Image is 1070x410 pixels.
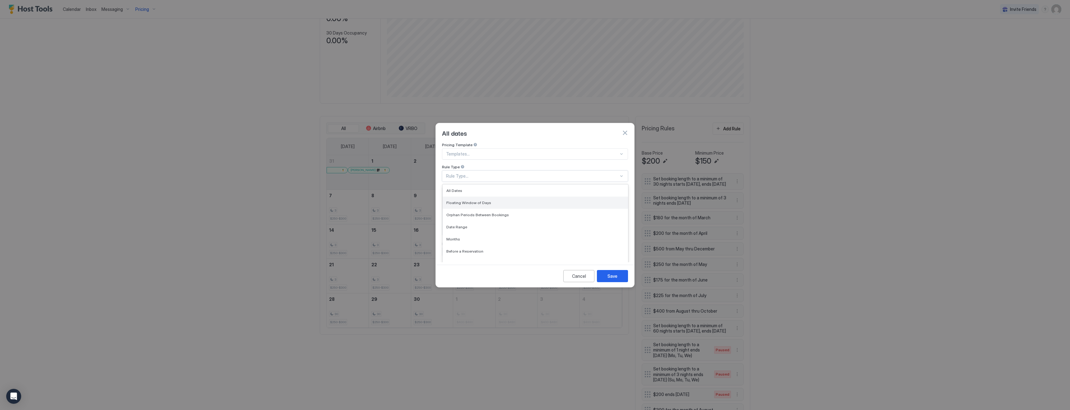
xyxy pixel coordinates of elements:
span: Days of the week [442,241,472,246]
span: Date Range [446,225,467,229]
span: Before a Reservation [446,249,483,254]
span: After a Reservation [446,261,480,266]
div: Cancel [572,273,586,279]
div: Rule Type... [446,173,619,179]
button: Save [597,270,628,282]
span: All Dates [446,188,462,193]
button: Cancel [563,270,594,282]
span: Orphan Periods Between Bookings [446,212,509,217]
span: Floating Window of Days [446,200,491,205]
div: Open Intercom Messenger [6,389,21,404]
span: All dates [442,128,467,137]
span: Pricing Template [442,142,472,147]
span: Rule Type [442,165,460,169]
span: Months [446,237,460,241]
div: Save [607,273,617,279]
